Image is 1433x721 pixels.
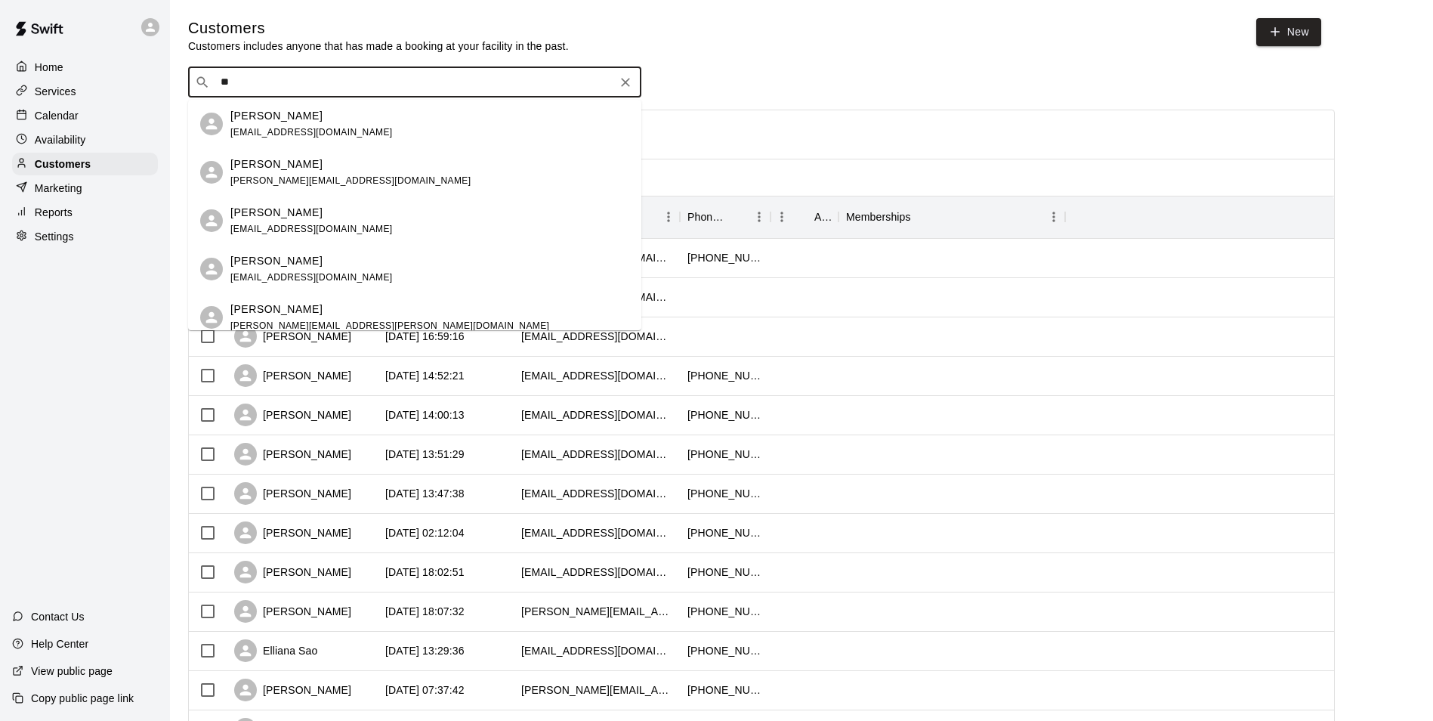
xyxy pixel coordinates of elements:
[385,565,465,580] div: 2025-09-30 18:02:51
[188,18,569,39] h5: Customers
[234,325,351,348] div: [PERSON_NAME]
[385,407,465,422] div: 2025-10-04 14:00:13
[687,196,727,238] div: Phone Number
[521,565,672,580] div: micdkimb@gmail.com
[230,320,549,331] span: [PERSON_NAME][EMAIL_ADDRESS][PERSON_NAME][DOMAIN_NAME]
[521,525,672,540] div: lashondasao02@yahoo.com
[687,643,763,658] div: +16153063541
[521,447,672,462] div: scottgodsey04@gmail.com
[230,253,323,269] p: [PERSON_NAME]
[385,643,465,658] div: 2025-09-28 13:29:36
[230,224,393,234] span: [EMAIL_ADDRESS][DOMAIN_NAME]
[188,39,569,54] p: Customers includes anyone that has made a booking at your facility in the past.
[230,156,323,172] p: [PERSON_NAME]
[35,60,63,75] p: Home
[12,225,158,248] a: Settings
[12,177,158,200] a: Marketing
[234,482,351,505] div: [PERSON_NAME]
[771,206,793,228] button: Menu
[771,196,838,238] div: Age
[230,205,323,221] p: [PERSON_NAME]
[35,84,76,99] p: Services
[230,108,323,124] p: [PERSON_NAME]
[230,272,393,283] span: [EMAIL_ADDRESS][DOMAIN_NAME]
[1256,18,1321,46] a: New
[188,67,641,97] div: Search customers by name or email
[234,639,317,662] div: Elliana Sao
[12,80,158,103] a: Services
[687,604,763,619] div: +16157724351
[234,404,351,426] div: [PERSON_NAME]
[234,521,351,544] div: [PERSON_NAME]
[234,561,351,583] div: [PERSON_NAME]
[200,258,223,280] div: Isaiah Hlad
[200,161,223,184] div: Isaiah Harshaw
[727,206,748,227] button: Sort
[385,525,465,540] div: 2025-10-02 02:12:04
[521,604,672,619] div: monique.maclin@icloud.com
[687,565,763,580] div: +16155096138
[521,682,672,698] div: stephanie.dollery527@gmail.com
[521,643,672,658] div: lashondasao2@yahoo.com
[31,691,134,706] p: Copy public page link
[230,175,471,186] span: [PERSON_NAME][EMAIL_ADDRESS][DOMAIN_NAME]
[200,306,223,329] div: Isaiah Sterner
[687,486,763,501] div: +15022203718
[687,407,763,422] div: +12034905927
[838,196,1065,238] div: Memberships
[35,156,91,172] p: Customers
[680,196,771,238] div: Phone Number
[31,609,85,624] p: Contact Us
[35,229,74,244] p: Settings
[12,128,158,151] a: Availability
[230,127,393,138] span: [EMAIL_ADDRESS][DOMAIN_NAME]
[846,196,911,238] div: Memberships
[687,682,763,698] div: +18327311126
[687,447,763,462] div: +16157884014
[687,250,763,265] div: +16158041936
[12,153,158,175] a: Customers
[12,201,158,224] a: Reports
[200,209,223,232] div: Isaiah McEuen
[385,682,465,698] div: 2025-09-27 07:37:42
[234,443,351,466] div: [PERSON_NAME]
[385,486,465,501] div: 2025-10-02 13:47:38
[31,636,88,651] p: Help Center
[521,329,672,344] div: yessot@bellsouth.net
[385,604,465,619] div: 2025-09-29 18:07:32
[521,368,672,383] div: shainat13@yahoo.com
[35,205,73,220] p: Reports
[793,206,814,227] button: Sort
[385,368,465,383] div: 2025-10-06 14:52:21
[200,113,223,135] div: Isaiah Poindexter
[35,132,86,147] p: Availability
[35,181,82,196] p: Marketing
[687,525,763,540] div: +16153063541
[1042,206,1065,228] button: Menu
[514,196,680,238] div: Email
[385,447,465,462] div: 2025-10-03 13:51:29
[521,407,672,422] div: lisalis0625@gmail.com
[385,329,465,344] div: 2025-10-06 16:59:16
[615,72,636,93] button: Clear
[911,206,932,227] button: Sort
[234,679,351,701] div: [PERSON_NAME]
[35,108,79,123] p: Calendar
[12,56,158,79] a: Home
[12,104,158,127] a: Calendar
[748,206,771,228] button: Menu
[521,486,672,501] div: cindyscharcklet@icloud.com
[234,364,351,387] div: [PERSON_NAME]
[234,600,351,623] div: [PERSON_NAME]
[687,368,763,383] div: +16155826224
[31,664,113,679] p: View public page
[657,206,680,228] button: Menu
